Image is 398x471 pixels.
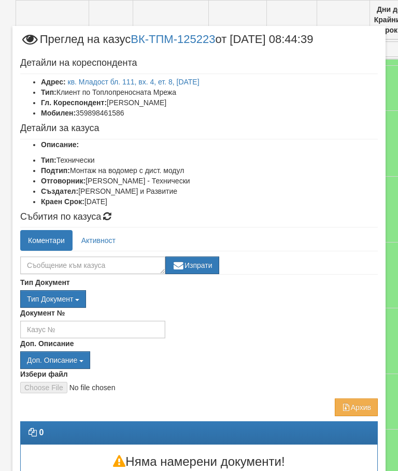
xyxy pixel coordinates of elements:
[41,155,378,165] li: Технически
[41,196,378,207] li: [DATE]
[41,78,66,86] b: Адрес:
[41,109,76,117] b: Мобилен:
[39,428,44,437] strong: 0
[41,156,56,164] b: Тип:
[41,97,378,108] li: [PERSON_NAME]
[21,455,377,468] h3: Няма намерени документи!
[20,34,313,53] span: Преглед на казус от [DATE] 08:44:39
[335,398,378,416] button: Архив
[20,338,74,349] label: Доп. Описание
[41,166,70,175] b: Подтип:
[41,187,78,195] b: Създател:
[20,321,165,338] input: Казус №
[20,123,378,134] h4: Детайли за казуса
[20,58,378,68] h4: Детайли на кореспондента
[41,140,79,149] b: Описание:
[41,108,378,118] li: 359898461586
[41,87,378,97] li: Клиент по Топлопреносната Мрежа
[20,308,65,318] label: Документ №
[20,369,68,379] label: Избери файл
[20,212,378,222] h4: Събития по казуса
[41,165,378,176] li: Монтаж на водомер с дист. модул
[74,230,123,251] a: Активност
[27,295,73,303] span: Тип Документ
[20,290,378,308] div: Двоен клик, за изчистване на избраната стойност.
[20,230,73,251] a: Коментари
[20,290,86,308] button: Тип Документ
[41,186,378,196] li: [PERSON_NAME] и Развитие
[41,197,84,206] b: Краен Срок:
[20,351,90,369] button: Доп. Описание
[41,88,56,96] b: Тип:
[20,277,70,288] label: Тип Документ
[20,351,378,369] div: Двоен клик, за изчистване на избраната стойност.
[41,177,86,185] b: Отговорник:
[27,356,77,364] span: Доп. Описание
[68,78,200,86] a: кв. Младост бл. 111, вх. 4, ет. 8, [DATE]
[131,33,215,46] a: ВК-ТПМ-125223
[165,256,219,274] button: Изпрати
[41,176,378,186] li: [PERSON_NAME] - Технически
[41,98,107,107] b: Гл. Кореспондент:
